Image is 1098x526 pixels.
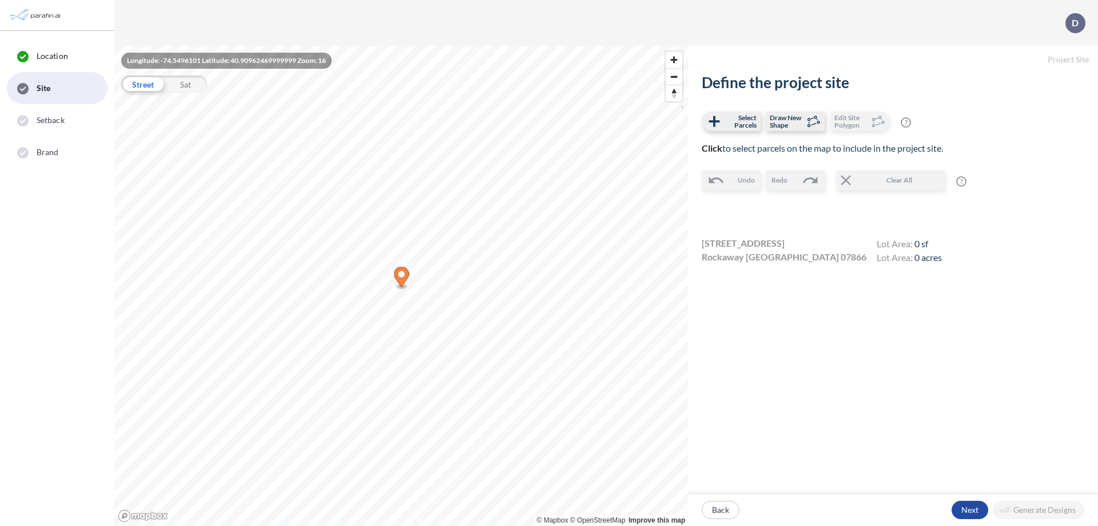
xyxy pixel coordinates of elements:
[666,52,682,68] button: Zoom in
[771,175,787,185] span: Redo
[537,516,568,524] a: Mapbox
[37,114,65,126] span: Setback
[854,175,944,185] span: Clear All
[37,82,50,94] span: Site
[770,114,803,129] span: Draw New Shape
[1072,18,1079,28] p: D
[666,85,682,101] button: Reset bearing to north
[37,50,68,62] span: Location
[914,238,928,249] span: 0 sf
[164,76,207,93] div: Sat
[702,143,943,153] span: to select parcels on the map to include in the project site.
[37,147,59,158] span: Brand
[702,171,761,190] button: Undo
[901,117,911,128] span: ?
[723,114,757,129] span: Select Parcels
[702,250,866,264] span: Rockaway [GEOGRAPHIC_DATA] 07866
[712,504,729,516] p: Back
[877,238,942,252] h4: Lot Area:
[394,267,409,290] div: Map marker
[666,69,682,85] span: Zoom out
[836,171,945,190] button: Clear All
[688,46,1098,74] h5: Project Site
[702,236,785,250] span: [STREET_ADDRESS]
[702,501,739,519] button: Back
[877,252,942,266] h4: Lot Area:
[121,53,332,69] div: Longitude: -74.5496101 Latitude: 40.90962469999999 Zoom: 16
[118,509,168,523] a: Mapbox homepage
[628,516,685,524] a: Improve this map
[956,176,966,187] span: ?
[738,175,755,185] span: Undo
[702,143,722,153] b: Click
[114,46,688,526] canvas: Map
[952,501,988,519] button: Next
[914,252,942,263] span: 0 acres
[666,68,682,85] button: Zoom out
[570,516,626,524] a: OpenStreetMap
[961,504,978,516] p: Next
[766,171,825,190] button: Redo
[9,5,64,26] img: Parafin
[121,76,164,93] div: Street
[834,114,868,129] span: Edit Site Polygon
[702,74,1084,92] h2: Define the project site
